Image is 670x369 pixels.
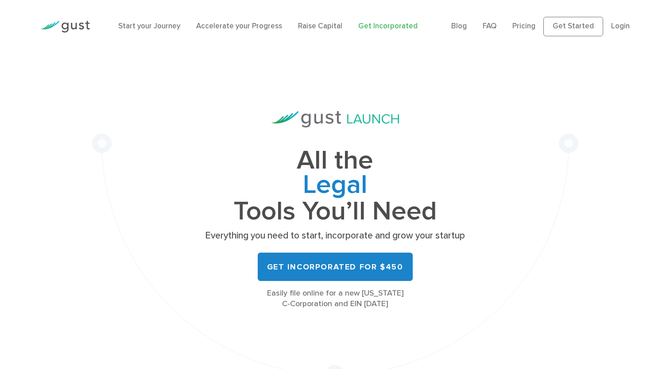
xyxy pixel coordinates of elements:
[483,22,496,31] a: FAQ
[118,22,180,31] a: Start your Journey
[611,22,630,31] a: Login
[202,288,468,309] div: Easily file online for a new [US_STATE] C-Corporation and EIN [DATE]
[271,111,399,127] img: Gust Launch Logo
[202,230,468,242] p: Everything you need to start, incorporate and grow your startup
[358,22,418,31] a: Get Incorporated
[202,173,468,200] span: Legal
[258,253,413,281] a: Get Incorporated for $450
[512,22,535,31] a: Pricing
[196,22,282,31] a: Accelerate your Progress
[298,22,342,31] a: Raise Capital
[40,21,90,33] img: Gust Logo
[543,17,603,36] a: Get Started
[202,149,468,223] h1: All the Tools You’ll Need
[451,22,467,31] a: Blog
